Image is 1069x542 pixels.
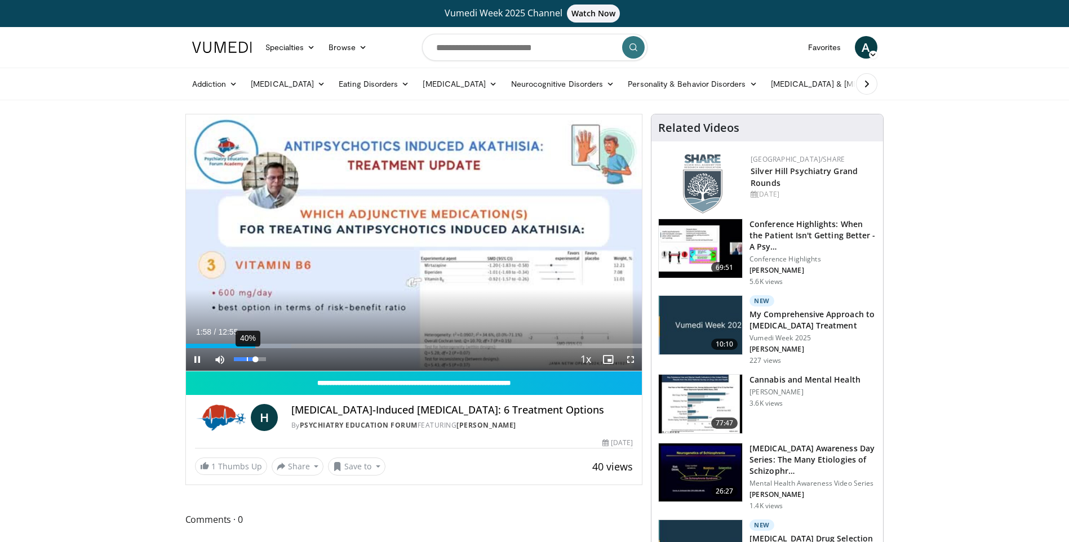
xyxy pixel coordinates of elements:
button: Pause [186,348,209,371]
p: [PERSON_NAME] [749,490,876,499]
h4: Related Videos [658,121,739,135]
a: Silver Hill Psychiatry Grand Rounds [751,166,858,188]
a: H [251,404,278,431]
span: 1:58 [196,327,211,336]
a: Neurocognitive Disorders [504,73,622,95]
img: 0e991599-1ace-4004-98d5-e0b39d86eda7.150x105_q85_crop-smart_upscale.jpg [659,375,742,433]
img: Psychiatry Education Forum [195,404,246,431]
img: 4362ec9e-0993-4580-bfd4-8e18d57e1d49.150x105_q85_crop-smart_upscale.jpg [659,219,742,278]
img: VuMedi Logo [192,42,252,53]
span: Watch Now [567,5,620,23]
p: [PERSON_NAME] [749,345,876,354]
button: Share [272,457,324,476]
div: Progress Bar [186,344,642,348]
video-js: Video Player [186,114,642,371]
button: Playback Rate [574,348,597,371]
a: Favorites [801,36,848,59]
p: Vumedi Week 2025 [749,334,876,343]
span: / [214,327,216,336]
p: [PERSON_NAME] [749,388,860,397]
a: 1 Thumbs Up [195,457,267,475]
div: [DATE] [751,189,874,199]
span: Comments 0 [185,512,643,527]
h3: Cannabis and Mental Health [749,374,860,385]
h3: [MEDICAL_DATA] Awareness Day Series: The Many Etiologies of Schizophr… [749,443,876,477]
a: Browse [322,36,374,59]
p: [PERSON_NAME] [749,266,876,275]
img: ae1082c4-cc90-4cd6-aa10-009092bfa42a.jpg.150x105_q85_crop-smart_upscale.jpg [659,296,742,354]
a: Addiction [185,73,245,95]
a: 77:47 Cannabis and Mental Health [PERSON_NAME] 3.6K views [658,374,876,434]
p: New [749,519,774,531]
h4: [MEDICAL_DATA]-Induced [MEDICAL_DATA]: 6 Treatment Options [291,404,633,416]
img: f8aaeb6d-318f-4fcf-bd1d-54ce21f29e87.png.150x105_q85_autocrop_double_scale_upscale_version-0.2.png [683,154,722,214]
div: Volume Level [234,357,266,361]
p: New [749,295,774,306]
a: Personality & Behavior Disorders [621,73,764,95]
a: [GEOGRAPHIC_DATA]/SHARE [751,154,845,164]
a: [MEDICAL_DATA] [244,73,332,95]
span: 69:51 [711,262,738,273]
span: 40 views [592,460,633,473]
p: Mental Health Awareness Video Series [749,479,876,488]
div: [DATE] [602,438,633,448]
a: [MEDICAL_DATA] & [MEDICAL_DATA] [764,73,925,95]
p: Conference Highlights [749,255,876,264]
span: 1 [211,461,216,472]
p: 1.4K views [749,501,783,510]
a: [PERSON_NAME] [456,420,516,430]
button: Save to [328,457,385,476]
p: 3.6K views [749,399,783,408]
span: 26:27 [711,486,738,497]
a: 69:51 Conference Highlights: When the Patient Isn't Getting Better - A Psy… Conference Highlights... [658,219,876,286]
a: Specialties [259,36,322,59]
div: By FEATURING [291,420,633,430]
a: 26:27 [MEDICAL_DATA] Awareness Day Series: The Many Etiologies of Schizophr… Mental Health Awaren... [658,443,876,510]
a: [MEDICAL_DATA] [416,73,504,95]
span: 77:47 [711,417,738,429]
a: Eating Disorders [332,73,416,95]
a: Vumedi Week 2025 ChannelWatch Now [194,5,876,23]
img: cc17e273-e85b-4a44-ada7-bd2ab890eb55.150x105_q85_crop-smart_upscale.jpg [659,443,742,502]
button: Mute [209,348,231,371]
button: Fullscreen [619,348,642,371]
span: 12:55 [218,327,238,336]
a: Psychiatry Education Forum [300,420,418,430]
button: Enable picture-in-picture mode [597,348,619,371]
a: 10:10 New My Comprehensive Approach to [MEDICAL_DATA] Treatment Vumedi Week 2025 [PERSON_NAME] 22... [658,295,876,365]
h3: My Comprehensive Approach to [MEDICAL_DATA] Treatment [749,309,876,331]
h3: Conference Highlights: When the Patient Isn't Getting Better - A Psy… [749,219,876,252]
a: A [855,36,877,59]
span: 10:10 [711,339,738,350]
input: Search topics, interventions [422,34,647,61]
p: 5.6K views [749,277,783,286]
p: 227 views [749,356,781,365]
